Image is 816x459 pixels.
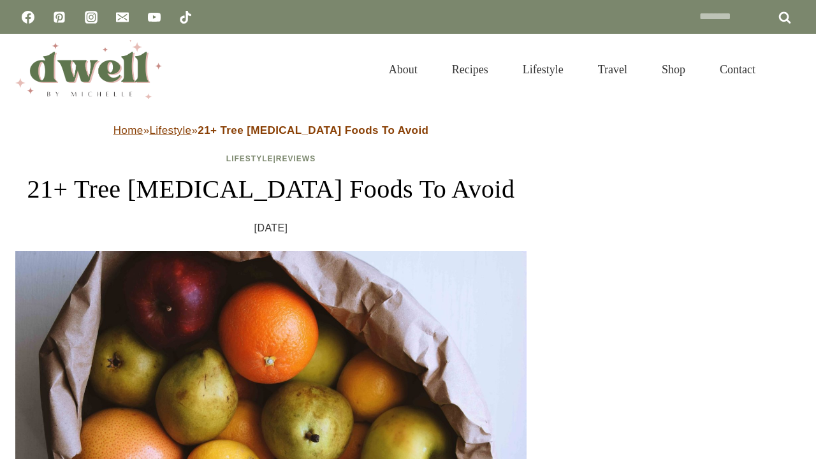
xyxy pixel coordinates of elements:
img: DWELL by michelle [15,40,162,99]
a: Recipes [435,47,506,92]
a: Instagram [78,4,104,30]
a: Lifestyle [506,47,581,92]
strong: 21+ Tree [MEDICAL_DATA] Foods To Avoid [198,124,428,136]
a: Home [113,124,143,136]
a: About [372,47,435,92]
a: Shop [645,47,703,92]
nav: Primary Navigation [372,47,773,92]
a: Pinterest [47,4,72,30]
a: TikTok [173,4,198,30]
a: Contact [703,47,773,92]
a: YouTube [142,4,167,30]
span: » » [113,124,429,136]
a: Email [110,4,135,30]
a: Lifestyle [226,154,273,163]
span: | [226,154,316,163]
a: Facebook [15,4,41,30]
time: [DATE] [254,219,288,238]
a: Reviews [276,154,316,163]
button: View Search Form [779,59,801,80]
a: Travel [581,47,645,92]
h1: 21+ Tree [MEDICAL_DATA] Foods To Avoid [15,170,527,208]
a: Lifestyle [149,124,191,136]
